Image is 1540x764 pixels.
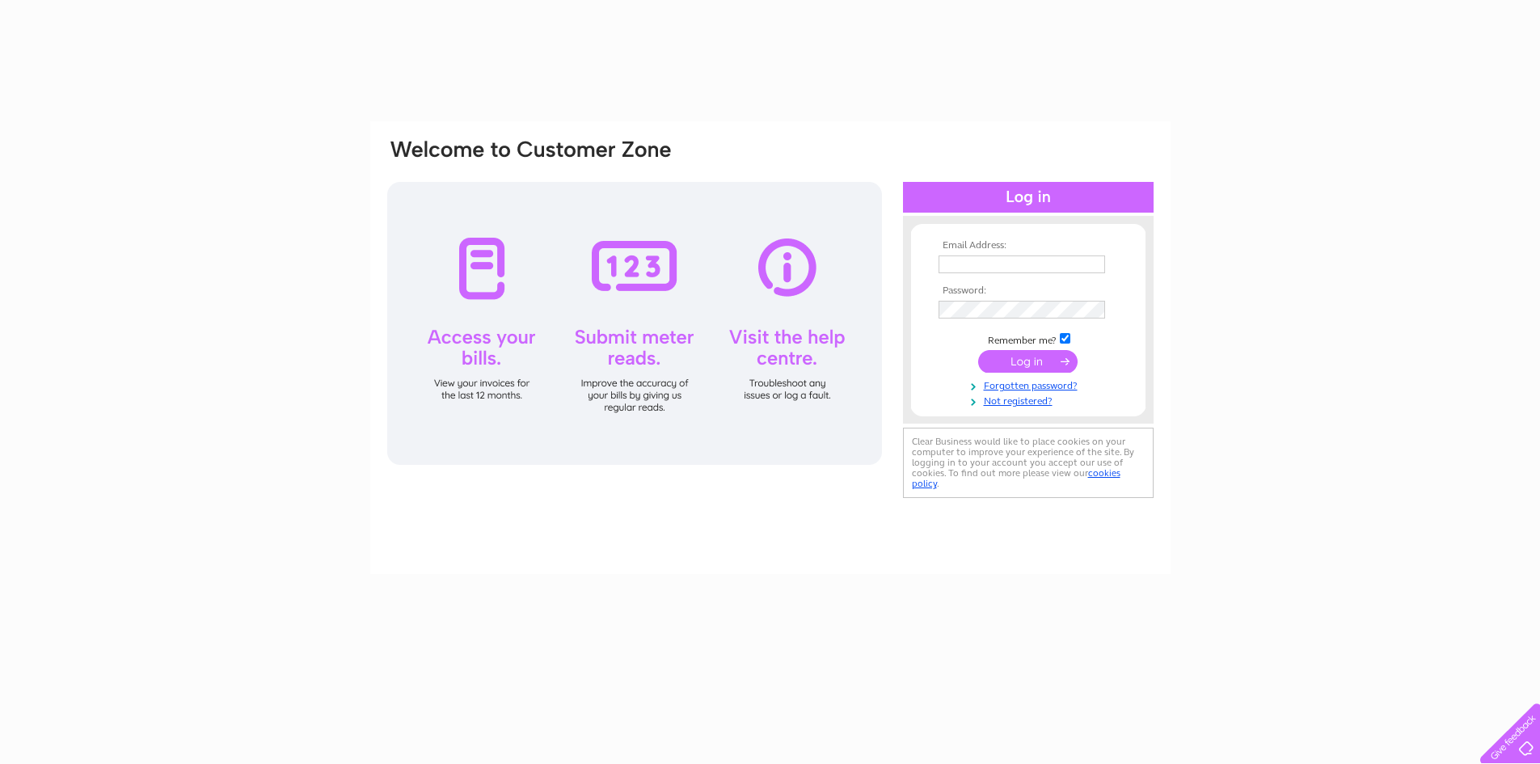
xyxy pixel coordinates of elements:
[935,331,1122,347] td: Remember me?
[978,350,1078,373] input: Submit
[939,392,1122,407] a: Not registered?
[903,428,1154,498] div: Clear Business would like to place cookies on your computer to improve your experience of the sit...
[912,467,1120,489] a: cookies policy
[939,377,1122,392] a: Forgotten password?
[935,240,1122,251] th: Email Address:
[935,285,1122,297] th: Password:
